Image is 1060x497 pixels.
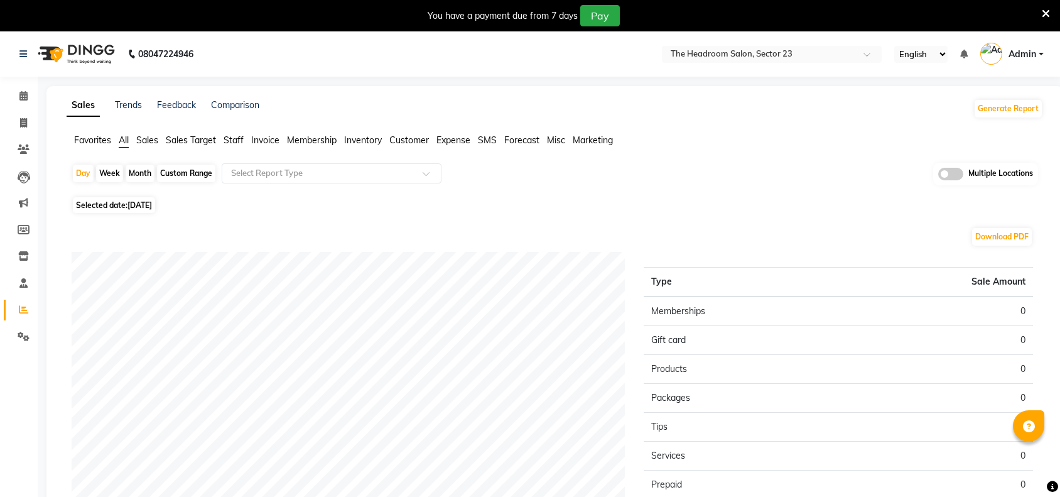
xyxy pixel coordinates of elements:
[389,134,429,146] span: Customer
[287,134,337,146] span: Membership
[980,43,1002,65] img: Admin
[1007,447,1047,484] iframe: chat widget
[157,99,196,111] a: Feedback
[644,383,838,412] td: Packages
[972,228,1032,246] button: Download PDF
[211,99,259,111] a: Comparison
[251,134,279,146] span: Invoice
[838,441,1033,470] td: 0
[74,134,111,146] span: Favorites
[838,383,1033,412] td: 0
[968,168,1033,180] span: Multiple Locations
[344,134,382,146] span: Inventory
[838,325,1033,354] td: 0
[127,200,152,210] span: [DATE]
[1009,48,1036,61] span: Admin
[838,297,1033,326] td: 0
[838,412,1033,441] td: 0
[838,354,1033,383] td: 0
[166,134,216,146] span: Sales Target
[547,134,565,146] span: Misc
[73,197,155,213] span: Selected date:
[644,354,838,383] td: Products
[115,99,142,111] a: Trends
[644,441,838,470] td: Services
[136,134,158,146] span: Sales
[478,134,497,146] span: SMS
[580,5,620,26] button: Pay
[838,267,1033,297] th: Sale Amount
[224,134,244,146] span: Staff
[67,94,100,117] a: Sales
[32,36,118,72] img: logo
[573,134,613,146] span: Marketing
[157,165,215,182] div: Custom Range
[436,134,470,146] span: Expense
[73,165,94,182] div: Day
[138,36,193,72] b: 08047224946
[644,297,838,326] td: Memberships
[644,412,838,441] td: Tips
[975,100,1042,117] button: Generate Report
[504,134,539,146] span: Forecast
[119,134,129,146] span: All
[428,9,578,23] div: You have a payment due from 7 days
[644,267,838,297] th: Type
[96,165,123,182] div: Week
[126,165,154,182] div: Month
[644,325,838,354] td: Gift card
